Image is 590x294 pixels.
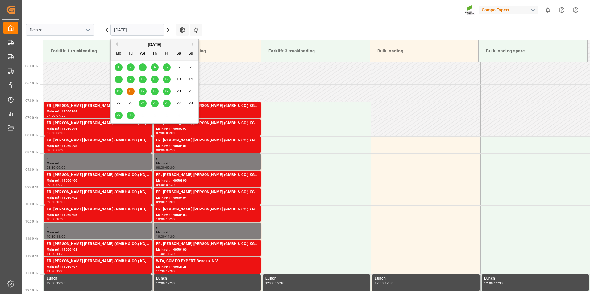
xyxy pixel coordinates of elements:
div: Choose Thursday, September 4th, 2025 [151,63,159,71]
span: 29 [116,113,120,117]
div: 12:00 [265,282,274,284]
div: Main ref : 14050402 [47,195,149,201]
div: Choose Thursday, September 25th, 2025 [151,100,159,107]
img: Screenshot%202023-09-29%20at%2010.02.21.png_1712312052.png [465,5,475,15]
span: 18 [152,89,156,93]
div: Main ref : 14050406 [156,247,258,252]
div: 12:00 [156,282,165,284]
div: Choose Friday, September 12th, 2025 [163,76,171,83]
div: Choose Friday, September 26th, 2025 [163,100,171,107]
div: 08:00 [156,149,165,152]
div: 07:30 [156,132,165,134]
div: Fr [163,50,171,58]
div: Choose Sunday, September 28th, 2025 [187,100,195,107]
div: FR. [PERSON_NAME] [PERSON_NAME] (GMBH & CO.) KG, COMPO EXPERT Benelux N.V. [47,137,149,144]
span: 11:00 Hr [25,237,38,240]
div: - [165,132,166,134]
div: Choose Sunday, September 7th, 2025 [187,63,195,71]
span: 10 [140,77,144,81]
div: 08:30 [156,166,165,169]
div: Choose Wednesday, September 3rd, 2025 [139,63,147,71]
span: 1 [118,65,120,69]
div: 11:30 [156,270,165,272]
div: FR. [PERSON_NAME] [PERSON_NAME] (GMBH & CO.) KG, COMPO EXPERT Benelux N.V. [156,189,258,195]
div: FR. [PERSON_NAME] [PERSON_NAME] (GMBH & CO.) KG, COMPO EXPERT Benelux N.V. [156,241,258,247]
div: Main ref : [47,230,149,235]
div: 08:00 [166,132,175,134]
div: 07:30 [56,114,65,117]
span: 21 [189,89,193,93]
div: 09:30 [156,201,165,203]
div: Choose Sunday, September 14th, 2025 [187,76,195,83]
div: Choose Tuesday, September 2nd, 2025 [127,63,135,71]
div: Sa [175,50,183,58]
span: 28 [189,101,193,105]
button: Help Center [555,3,569,17]
div: 08:30 [56,149,65,152]
span: 19 [164,89,168,93]
div: Choose Monday, September 22nd, 2025 [115,100,123,107]
div: - [384,282,384,284]
div: 11:30 [166,252,175,255]
span: 24 [140,101,144,105]
div: Main ref : 14050401 [156,144,258,149]
span: 5 [166,65,168,69]
div: 08:00 [56,132,65,134]
div: 10:00 [47,218,56,221]
div: Main ref : 14050407 [47,264,149,270]
div: - [165,201,166,203]
span: 14 [189,77,193,81]
div: Main ref : 14050400 [47,178,149,183]
span: 12:30 Hr [25,289,38,292]
span: 08:30 Hr [25,151,38,154]
span: 09:00 Hr [25,168,38,171]
span: 2 [130,65,132,69]
div: Lunch [375,276,477,282]
button: Compo Expert [479,4,541,16]
div: 08:30 [166,149,175,152]
div: Choose Saturday, September 27th, 2025 [175,100,183,107]
div: Choose Wednesday, September 17th, 2025 [139,88,147,95]
div: 10:00 [156,218,165,221]
div: Main ref : 14052125 [156,264,258,270]
span: 30 [128,113,132,117]
span: 06:00 Hr [25,64,38,68]
div: FR. [PERSON_NAME] [PERSON_NAME] (GMBH & CO.) KG, COMPO EXPERT Benelux N.V. [47,103,149,109]
div: Main ref : 14050399 [156,178,258,183]
div: Choose Wednesday, September 24th, 2025 [139,100,147,107]
span: 16 [128,89,132,93]
div: Main ref : 14050395 [47,126,149,132]
div: 11:30 [47,270,56,272]
span: 11 [152,77,156,81]
input: DD.MM.YYYY [110,24,164,36]
div: Choose Monday, September 1st, 2025 [115,63,123,71]
div: Choose Monday, September 15th, 2025 [115,88,123,95]
div: - [165,218,166,221]
span: 09:30 Hr [25,185,38,189]
div: Forklift 3 truckloading [266,45,365,57]
div: WTA, COMPO EXPERT Benelux N.V. [156,258,258,264]
div: - [274,282,275,284]
div: 10:30 [166,218,175,221]
div: 10:00 [56,201,65,203]
div: Choose Thursday, September 18th, 2025 [151,88,159,95]
div: FR. [PERSON_NAME] [PERSON_NAME] (GMBH & CO.) KG, COMPO EXPERT Benelux N.V. [156,103,258,109]
div: Choose Monday, September 29th, 2025 [115,112,123,119]
span: 9 [130,77,132,81]
div: - [165,282,166,284]
span: 11:30 Hr [25,254,38,258]
div: 11:00 [166,235,175,238]
div: Choose Friday, September 5th, 2025 [163,63,171,71]
div: FR. [PERSON_NAME] [PERSON_NAME] (GMBH & CO.) KG, COMPO EXPERT Benelux N.V. [156,137,258,144]
div: , [47,155,149,161]
div: FR. [PERSON_NAME] [PERSON_NAME] (GMBH & CO.) KG, COMPO EXPERT Benelux N.V. [156,120,258,126]
div: - [165,235,166,238]
div: Choose Tuesday, September 23rd, 2025 [127,100,135,107]
div: FR. [PERSON_NAME] [PERSON_NAME] (GMBH & CO.) KG, COMPO EXPERT Benelux N.V. [156,172,258,178]
div: FR. [PERSON_NAME] [PERSON_NAME] (GMBH & CO.) KG, COMPO EXPERT Benelux N.V. [47,172,149,178]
